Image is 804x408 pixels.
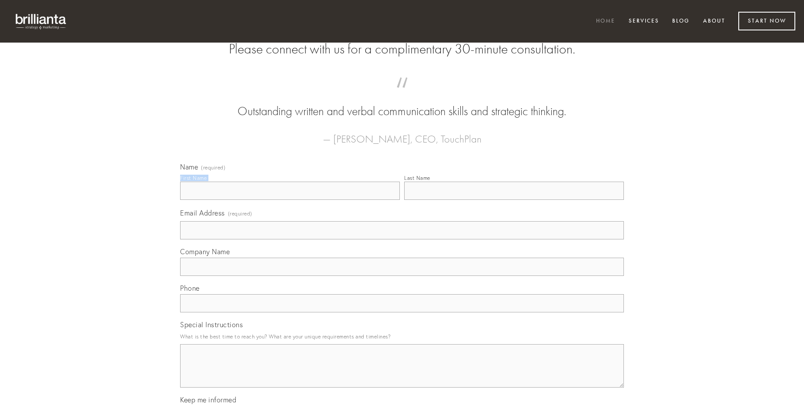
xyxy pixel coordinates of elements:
[180,320,243,329] span: Special Instructions
[228,208,252,219] span: (required)
[9,9,74,34] img: brillianta - research, strategy, marketing
[180,395,236,404] span: Keep me informed
[623,14,665,29] a: Services
[180,284,200,292] span: Phone
[404,175,430,181] div: Last Name
[697,14,731,29] a: About
[590,14,621,29] a: Home
[180,247,230,256] span: Company Name
[194,86,610,103] span: “
[180,163,198,171] span: Name
[738,12,795,30] a: Start Now
[194,120,610,148] figcaption: — [PERSON_NAME], CEO, TouchPlan
[201,165,225,170] span: (required)
[180,41,624,57] h2: Please connect with us for a complimentary 30-minute consultation.
[667,14,695,29] a: Blog
[180,175,207,181] div: First Name
[180,331,624,342] p: What is the best time to reach you? What are your unique requirements and timelines?
[194,86,610,120] blockquote: Outstanding written and verbal communication skills and strategic thinking.
[180,209,225,217] span: Email Address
